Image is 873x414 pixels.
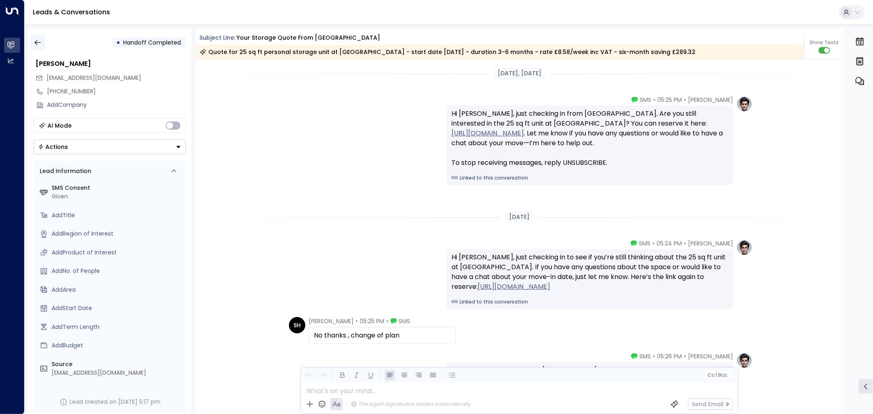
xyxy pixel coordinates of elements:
[303,370,314,380] button: Undo
[360,317,384,325] span: 05:25 PM
[52,192,183,201] div: Given
[289,317,305,333] div: SH
[47,87,186,96] div: [PHONE_NUMBER]
[451,252,728,292] div: Hi [PERSON_NAME], just checking in to see if you’re still thinking about the 25 sq ft unit at [GE...
[34,139,186,154] div: Button group with a nested menu
[399,317,410,325] span: SMS
[736,96,753,112] img: profile-logo.png
[386,317,388,325] span: •
[70,398,160,406] div: Lead created on [DATE] 5:17 pm
[52,369,183,377] div: [EMAIL_ADDRESS][DOMAIN_NAME]
[47,74,142,82] span: stuart_hall@hotmail.com
[478,282,550,292] a: [URL][DOMAIN_NAME]
[52,229,183,238] div: AddRegion of Interest
[688,352,733,360] span: [PERSON_NAME]
[652,239,654,248] span: •
[684,96,686,104] span: •
[356,317,358,325] span: •
[34,139,186,154] button: Actions
[47,101,186,109] div: AddCompany
[639,239,650,248] span: SMS
[684,239,686,248] span: •
[451,174,728,182] a: Linked to this conversation
[657,352,682,360] span: 05:26 PM
[657,96,682,104] span: 05:25 PM
[640,96,651,104] span: SMS
[451,109,728,168] div: Hi [PERSON_NAME], just checking in from [GEOGRAPHIC_DATA]. Are you still interested in the 25 sq ...
[656,239,682,248] span: 05:24 PM
[37,167,92,175] div: Lead Information
[351,400,471,408] div: The agent signature is added automatically
[736,239,753,256] img: profile-logo.png
[47,74,142,82] span: [EMAIL_ADDRESS][DOMAIN_NAME]
[124,38,181,47] span: Handoff Completed
[688,96,733,104] span: [PERSON_NAME]
[52,286,183,294] div: AddArea
[52,360,183,369] label: Source
[117,35,121,50] div: •
[451,298,728,306] a: Linked to this conversation
[52,184,183,192] label: SMS Consent
[704,371,731,379] button: Cc|Bcc
[38,143,68,151] div: Actions
[451,128,524,138] a: [URL][DOMAIN_NAME]
[309,317,354,325] span: [PERSON_NAME]
[237,34,380,42] div: Your storage quote from [GEOGRAPHIC_DATA]
[653,96,655,104] span: •
[810,39,839,46] span: Show Texts
[715,372,717,378] span: |
[639,352,651,360] span: SMS
[52,248,183,257] div: AddProduct of Interest
[33,7,110,17] a: Leads & Conversations
[688,239,733,248] span: [PERSON_NAME]
[314,331,451,340] div: No thanks , change of plan
[318,370,328,380] button: Redo
[52,304,183,313] div: AddStart Date
[506,211,533,223] div: [DATE]
[494,67,545,79] div: [DATE], [DATE]
[653,352,655,360] span: •
[48,122,72,130] div: AI Mode
[52,323,183,331] div: AddTerm Length
[684,352,686,360] span: •
[52,211,183,220] div: AddTitle
[451,365,728,395] div: Thanks for letting me know, [PERSON_NAME]. I’ll update your details and won’t send any more messa...
[200,34,236,42] span: Subject Line:
[200,48,696,56] div: Quote for 25 sq ft personal storage unit at [GEOGRAPHIC_DATA] - start date [DATE] - duration 3-6 ...
[52,267,183,275] div: AddNo. of People
[52,341,183,350] div: AddBudget
[36,59,186,69] div: [PERSON_NAME]
[736,352,753,369] img: profile-logo.png
[708,372,727,378] span: Cc Bcc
